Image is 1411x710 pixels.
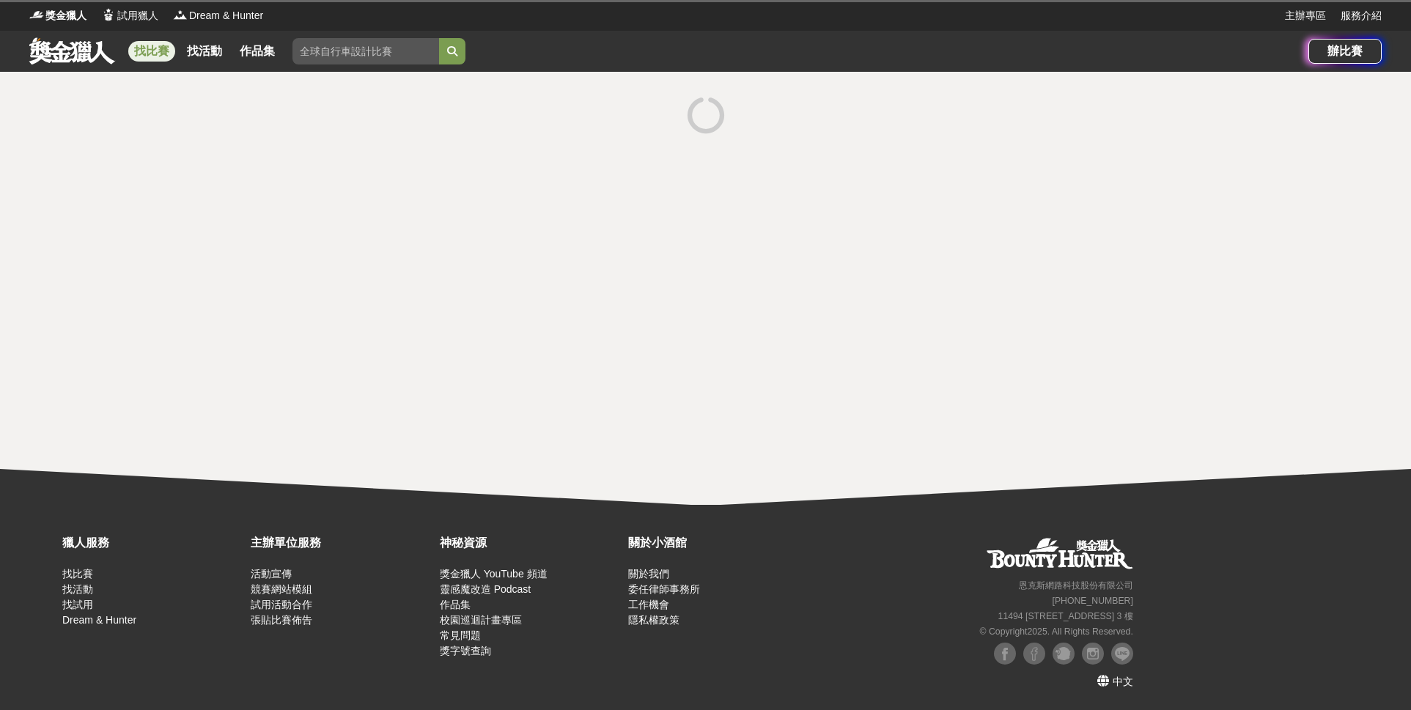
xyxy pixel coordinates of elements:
[628,568,669,580] a: 關於我們
[251,583,312,595] a: 競賽網站模組
[45,8,86,23] span: 獎金獵人
[62,599,93,610] a: 找試用
[628,534,809,552] div: 關於小酒館
[1111,643,1133,665] img: LINE
[62,568,93,580] a: 找比賽
[101,8,158,23] a: Logo試用獵人
[251,614,312,626] a: 張貼比賽佈告
[62,583,93,595] a: 找活動
[292,38,439,64] input: 全球自行車設計比賽
[62,534,243,552] div: 獵人服務
[29,7,44,22] img: Logo
[628,583,700,595] a: 委任律師事務所
[440,629,481,641] a: 常見問題
[440,599,471,610] a: 作品集
[1053,643,1075,665] img: Plurk
[181,41,228,62] a: 找活動
[251,534,432,552] div: 主辦單位服務
[189,8,263,23] span: Dream & Hunter
[1341,8,1382,23] a: 服務介紹
[1285,8,1326,23] a: 主辦專區
[234,41,281,62] a: 作品集
[1113,676,1133,687] span: 中文
[173,8,263,23] a: LogoDream & Hunter
[62,614,136,626] a: Dream & Hunter
[440,583,531,595] a: 靈感魔改造 Podcast
[251,599,312,610] a: 試用活動合作
[980,626,1133,637] small: © Copyright 2025 . All Rights Reserved.
[128,41,175,62] a: 找比賽
[29,8,86,23] a: Logo獎金獵人
[1019,580,1133,591] small: 恩克斯網路科技股份有限公司
[101,7,116,22] img: Logo
[440,568,548,580] a: 獎金獵人 YouTube 頻道
[173,7,188,22] img: Logo
[440,645,491,657] a: 獎字號查詢
[628,614,679,626] a: 隱私權政策
[251,568,292,580] a: 活動宣傳
[440,614,522,626] a: 校園巡迴計畫專區
[1308,39,1382,64] a: 辦比賽
[117,8,158,23] span: 試用獵人
[628,599,669,610] a: 工作機會
[440,534,621,552] div: 神秘資源
[998,611,1133,621] small: 11494 [STREET_ADDRESS] 3 樓
[1082,643,1104,665] img: Instagram
[1023,643,1045,665] img: Facebook
[1053,596,1133,606] small: [PHONE_NUMBER]
[994,643,1016,665] img: Facebook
